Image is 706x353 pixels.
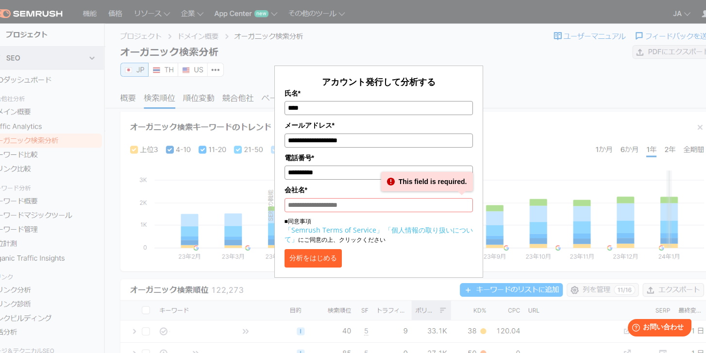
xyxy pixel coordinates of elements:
[285,217,473,244] p: ■同意事項 にご同意の上、クリックください
[285,249,342,268] button: 分析をはじめる
[285,152,473,163] label: 電話番号*
[381,172,473,191] div: This field is required.
[285,225,473,244] a: 「個人情報の取り扱いについて」
[285,225,383,235] a: 「Semrush Terms of Service」
[620,315,695,342] iframe: Help widget launcher
[322,76,436,87] span: アカウント発行して分析する
[285,120,473,131] label: メールアドレス*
